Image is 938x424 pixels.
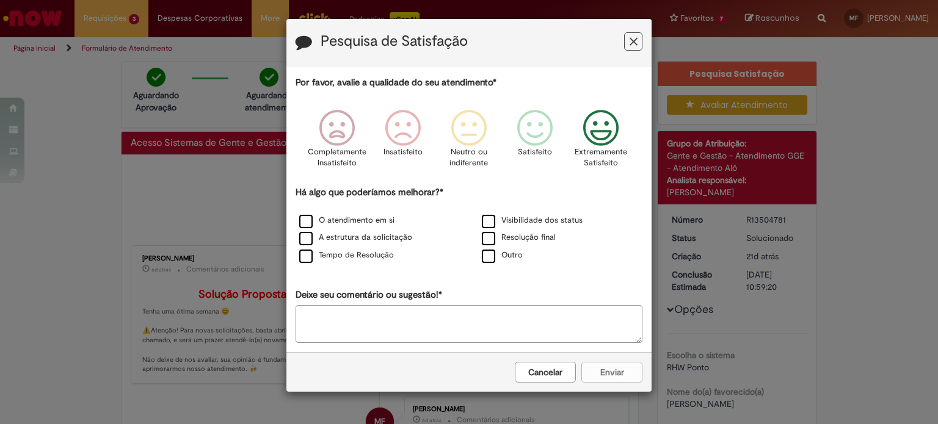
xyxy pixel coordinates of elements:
p: Satisfeito [518,146,552,158]
p: Extremamente Satisfeito [575,146,627,169]
div: Completamente Insatisfeito [305,101,368,184]
div: Satisfeito [504,101,566,184]
label: Deixe seu comentário ou sugestão!* [296,289,442,301]
label: Visibilidade dos status [482,215,583,226]
div: Insatisfeito [372,101,434,184]
label: A estrutura da solicitação [299,232,412,243]
label: Pesquisa de Satisfação [321,34,468,49]
label: Tempo de Resolução [299,250,394,261]
button: Cancelar [515,362,576,383]
p: Neutro ou indiferente [447,146,491,169]
label: Resolução final [482,232,556,243]
p: Insatisfeito [384,146,423,158]
div: Extremamente Satisfeito [570,101,632,184]
div: Há algo que poderíamos melhorar?* [296,186,642,265]
label: Outro [482,250,523,261]
label: Por favor, avalie a qualidade do seu atendimento* [296,76,496,89]
div: Neutro ou indiferente [438,101,500,184]
label: O atendimento em si [299,215,394,226]
p: Completamente Insatisfeito [308,146,366,169]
